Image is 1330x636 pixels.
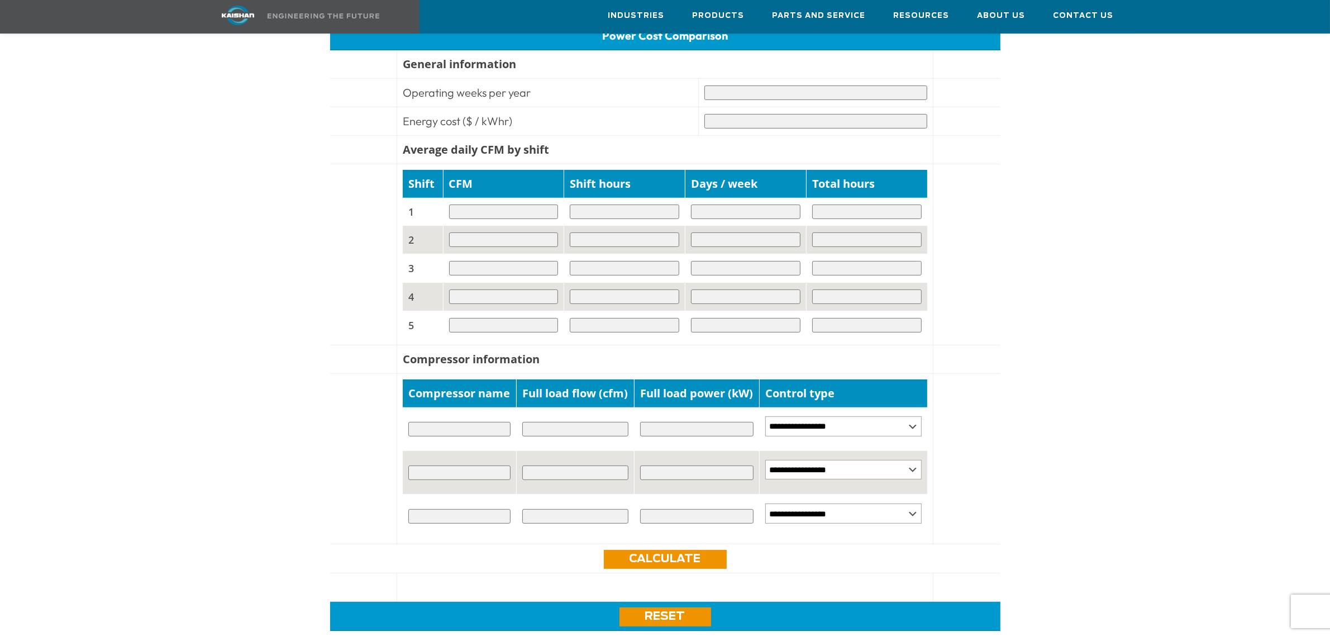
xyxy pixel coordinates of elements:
[760,379,927,407] td: Control type
[685,170,807,198] td: Days / week
[403,198,443,226] td: 1
[403,283,443,311] td: 4
[608,10,665,22] span: Industries
[403,254,443,283] td: 3
[403,311,443,340] td: 5
[403,142,549,157] b: Average daily CFM by shift
[1053,10,1114,22] span: Contact Us
[403,379,516,407] td: Compressor name
[608,1,665,31] a: Industries
[634,379,759,407] td: Full load power (kW)
[1053,1,1114,31] a: Contact Us
[619,607,711,626] a: Reset
[604,550,727,569] a: Calculate
[894,10,950,22] span: Resources
[564,170,685,198] td: Shift hours
[894,1,950,31] a: Resources
[978,10,1026,22] span: About Us
[443,170,564,198] td: CFM
[773,1,866,31] a: Parts and Service
[693,1,745,31] a: Products
[403,56,516,72] b: General information
[602,29,728,42] span: Power Cost Comparison
[516,379,634,407] td: Full load flow (cfm)
[693,10,745,22] span: Products
[403,86,531,99] span: Operating weeks per year
[773,10,866,22] span: Parts and Service
[807,170,927,198] td: Total hours
[403,170,443,198] td: Shift
[196,6,280,25] img: kaishan logo
[978,1,1026,31] a: About Us
[403,226,443,254] td: 2
[403,114,512,128] span: Energy cost ($ / kWhr)
[403,352,540,367] b: Compressor information
[268,13,379,18] img: Engineering the future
